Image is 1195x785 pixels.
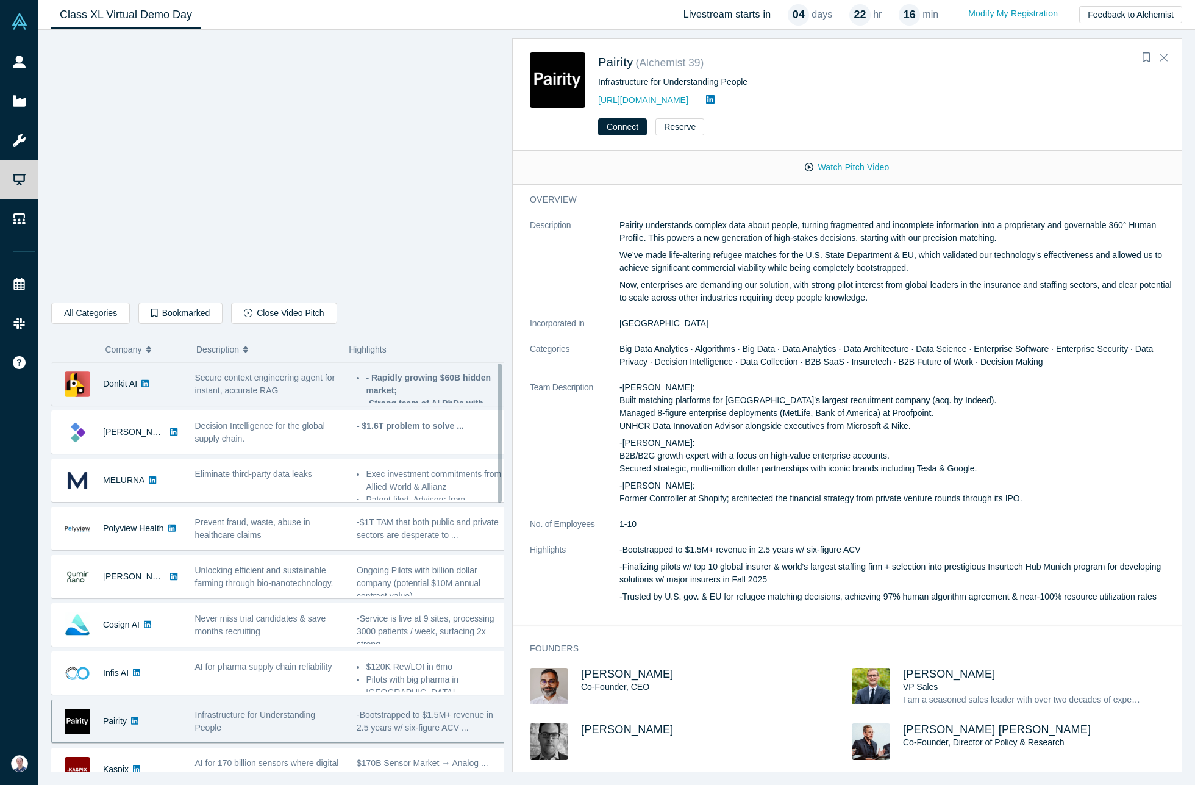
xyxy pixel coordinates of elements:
[231,303,337,324] button: Close Video Pitch
[357,757,506,770] p: $170B Sensor Market → Analog ...
[619,561,1174,586] p: -Finalizing pilots w/ top 10 global insurer & world's largest staffing firm + selection into pres...
[65,468,90,493] img: MELURNA's Logo
[195,662,332,672] span: AI for pharma supply chain reliability
[903,723,1091,736] a: [PERSON_NAME] [PERSON_NAME]
[619,437,1174,475] p: -[PERSON_NAME]: B2B/B2G growth expert with a focus on high-value enterprise accounts. Secured str...
[103,427,173,437] a: [PERSON_NAME]
[65,420,90,445] img: Kimaru AI's Logo
[195,710,316,733] span: Infrastructure for Understanding People
[530,219,619,317] dt: Description
[105,337,184,362] button: Company
[852,668,890,704] img: Radboud Reijn's Profile Image
[955,3,1071,24] a: Modify My Registration
[65,371,90,397] img: Donkit AI's Logo
[51,1,201,29] a: Class XL Virtual Demo Day
[849,4,871,26] div: 22
[65,516,90,542] img: Polyview Health's Logo
[366,661,505,673] li: $120K Rev/LOI in 6mo
[195,517,310,540] span: Prevent fraud, waste, abuse in healthcare claims
[922,7,938,22] p: min
[530,642,1157,655] h3: Founders
[357,612,506,651] p: -Service is live at 9 sites, processing 3000 patients / week, surfacing 2x strong ...
[103,379,137,389] a: Donkit AI
[65,757,90,783] img: Kaspix's Logo
[812,7,832,22] p: days
[581,682,649,692] span: Co-Founder, CEO
[195,421,325,443] span: Decision Intelligence for the global supply chain.
[899,4,920,26] div: 16
[105,337,142,362] span: Company
[581,668,674,680] a: [PERSON_NAME]
[530,317,619,343] dt: Incorporated in
[366,373,491,395] strong: - Rapidly growing $60B hidden market;
[195,373,335,395] span: Secure context engineering agent for instant, accurate RAG
[530,668,568,704] img: Gotam Bhardwaj's Profile Image
[598,56,633,69] a: Pairity
[366,468,505,493] li: Exec investment commitments from Allied World & Allianz
[530,518,619,543] dt: No. of Employees
[788,4,809,26] div: 04
[903,668,996,680] a: [PERSON_NAME]
[65,709,90,734] img: Pairity's Logo
[1138,49,1155,66] button: Bookmark
[598,118,647,135] button: Connect
[655,118,704,135] button: Reserve
[103,668,129,678] a: Infis AI
[51,303,130,324] button: All Categories
[530,723,568,760] img: Mike Gagnon's Profile Image
[530,52,585,108] img: Pairity's Logo
[1079,6,1182,23] button: Feedback to Alchemist
[530,381,619,518] dt: Team Description
[195,565,334,588] span: Unlocking efficient and sustainable farming through bio-nanotechnology.
[619,518,1174,531] dd: 1-10
[366,673,505,699] li: Pilots with big pharma in [GEOGRAPHIC_DATA] ...
[138,303,223,324] button: Bookmarked
[903,737,1065,747] span: Co-Founder, Director of Policy & Research
[852,723,890,760] img: Craig Damian Smith's Profile Image
[619,543,1174,556] p: -Bootstrapped to $1.5M+ revenue in 2.5 years w/ six-figure ACV
[103,620,140,629] a: Cosign AI
[103,764,129,774] a: Kaspix
[195,614,326,636] span: Never miss trial candidates & save months recruiting
[619,479,1174,505] p: -[PERSON_NAME]: Former Controller at Shopify; architected the financial strategy from private ven...
[792,157,902,178] button: Watch Pitch Video
[581,723,674,736] a: [PERSON_NAME]
[11,13,28,30] img: Alchemist Vault Logo
[598,76,1005,88] div: Infrastructure for Understanding People
[619,249,1174,274] p: We’ve made life-altering refugee matches for the U.S. State Department & EU, which validated our ...
[366,398,483,421] strong: -Strong team of AI PhDs with multiple patents,
[530,193,1157,206] h3: overview
[65,612,90,638] img: Cosign AI's Logo
[357,709,506,734] p: -Bootstrapped to $1.5M+ revenue in 2.5 years w/ six-figure ACV ...
[357,516,506,542] p: -$1T TAM that both public and private sectors are desperate to ...
[103,572,173,581] a: [PERSON_NAME]
[195,469,312,479] span: Eliminate third-party data leaks
[1155,48,1173,68] button: Close
[873,7,882,22] p: hr
[619,317,1174,330] dd: [GEOGRAPHIC_DATA]
[366,397,505,423] li: ...
[52,40,503,293] iframe: Polyview Health
[103,523,164,533] a: Polyview Health
[65,661,90,686] img: Infis AI's Logo
[366,493,505,519] li: Patent filed, Advisors from BetterHelp, Reversing Labs ...
[349,345,386,354] span: Highlights
[11,755,28,772] img: Riya Fukui MD's Account
[619,219,1174,245] p: Pairity understands complex data about people, turning fragmented and incomplete information into...
[196,337,239,362] span: Description
[636,57,704,69] small: ( Alchemist 39 )
[619,344,1153,367] span: Big Data Analytics · Algorithms · Big Data · Data Analytics · Data Architecture · Data Science · ...
[196,337,336,362] button: Description
[65,564,90,590] img: Qumir Nano's Logo
[357,421,464,431] strong: - $1.6T problem to solve ...
[903,682,938,692] span: VP Sales
[530,543,619,616] dt: Highlights
[195,758,339,781] span: AI for 170 billion sensors where digital chips can't reach
[683,9,771,20] h4: Livestream starts in
[103,475,144,485] a: MELURNA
